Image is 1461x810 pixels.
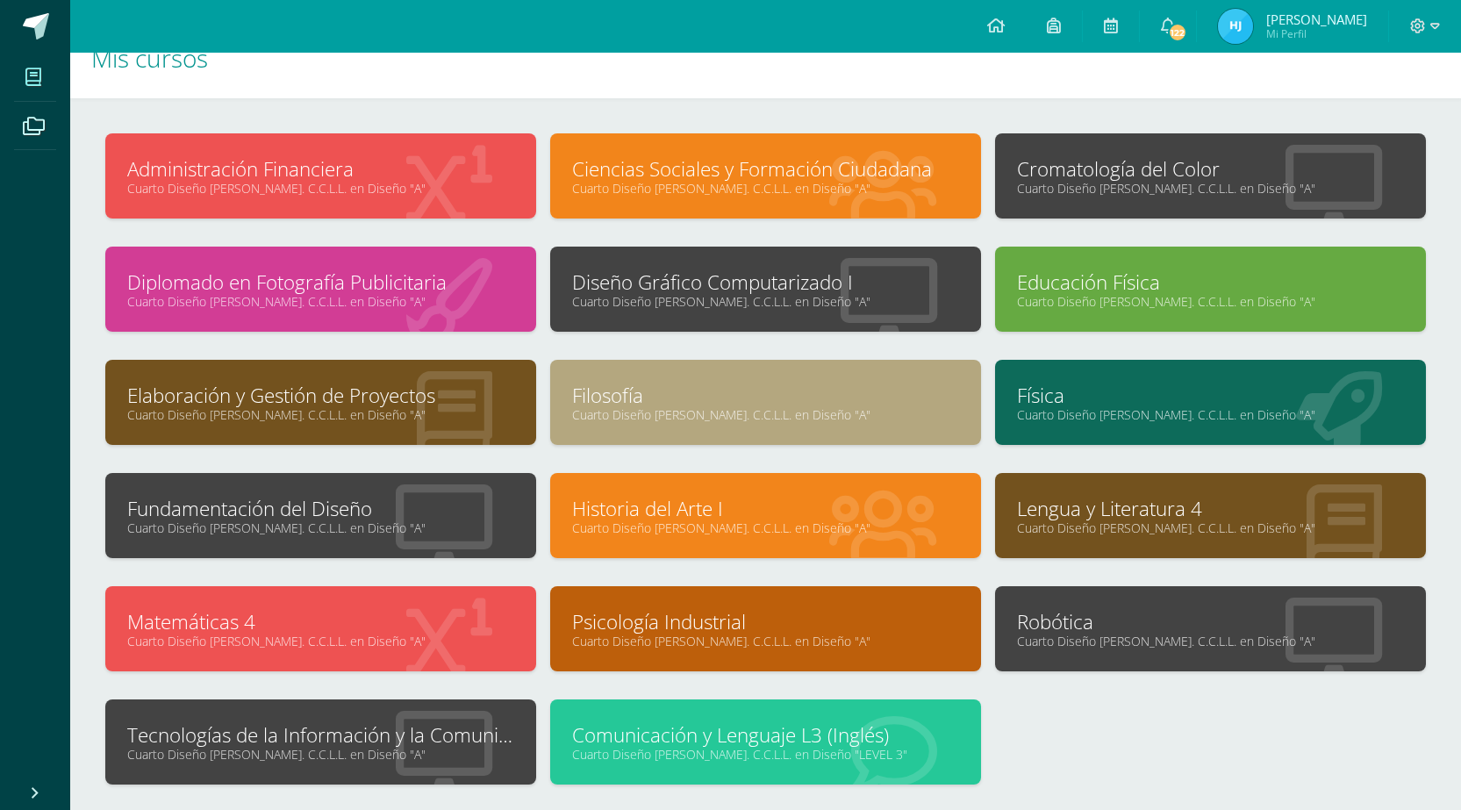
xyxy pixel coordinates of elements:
[127,406,514,423] a: Cuarto Diseño [PERSON_NAME]. C.C.L.L. en Diseño "A"
[127,608,514,635] a: Matemáticas 4
[572,293,959,310] a: Cuarto Diseño [PERSON_NAME]. C.C.L.L. en Diseño "A"
[127,382,514,409] a: Elaboración y Gestión de Proyectos
[1017,608,1404,635] a: Robótica
[127,495,514,522] a: Fundamentación del Diseño
[1266,26,1367,41] span: Mi Perfil
[127,746,514,763] a: Cuarto Diseño [PERSON_NAME]. C.C.L.L. en Diseño "A"
[1017,293,1404,310] a: Cuarto Diseño [PERSON_NAME]. C.C.L.L. en Diseño "A"
[572,633,959,649] a: Cuarto Diseño [PERSON_NAME]. C.C.L.L. en Diseño "A"
[1017,382,1404,409] a: Física
[127,293,514,310] a: Cuarto Diseño [PERSON_NAME]. C.C.L.L. en Diseño "A"
[572,721,959,749] a: Comunicación y Lenguaje L3 (Inglés)
[127,633,514,649] a: Cuarto Diseño [PERSON_NAME]. C.C.L.L. en Diseño "A"
[1017,633,1404,649] a: Cuarto Diseño [PERSON_NAME]. C.C.L.L. en Diseño "A"
[91,41,208,75] span: Mis cursos
[572,155,959,183] a: Ciencias Sociales y Formación Ciudadana
[1017,495,1404,522] a: Lengua y Literatura 4
[1017,406,1404,423] a: Cuarto Diseño [PERSON_NAME]. C.C.L.L. en Diseño "A"
[127,520,514,536] a: Cuarto Diseño [PERSON_NAME]. C.C.L.L. en Diseño "A"
[572,608,959,635] a: Psicología Industrial
[1168,23,1187,42] span: 122
[1017,180,1404,197] a: Cuarto Diseño [PERSON_NAME]. C.C.L.L. en Diseño "A"
[572,406,959,423] a: Cuarto Diseño [PERSON_NAME]. C.C.L.L. en Diseño "A"
[572,520,959,536] a: Cuarto Diseño [PERSON_NAME]. C.C.L.L. en Diseño "A"
[1017,155,1404,183] a: Cromatología del Color
[572,180,959,197] a: Cuarto Diseño [PERSON_NAME]. C.C.L.L. en Diseño "A"
[1218,9,1253,44] img: b7ce26423c8b5fd0ad9784620c4edf8a.png
[127,180,514,197] a: Cuarto Diseño [PERSON_NAME]. C.C.L.L. en Diseño "A"
[127,721,514,749] a: Tecnologías de la Información y la Comunicación 4
[572,746,959,763] a: Cuarto Diseño [PERSON_NAME]. C.C.L.L. en Diseño "LEVEL 3"
[572,382,959,409] a: Filosofía
[1266,11,1367,28] span: [PERSON_NAME]
[127,269,514,296] a: Diplomado en Fotografía Publicitaria
[127,155,514,183] a: Administración Financiera
[572,495,959,522] a: Historia del Arte I
[1017,520,1404,536] a: Cuarto Diseño [PERSON_NAME]. C.C.L.L. en Diseño "A"
[1017,269,1404,296] a: Educación Física
[572,269,959,296] a: Diseño Gráfico Computarizado I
